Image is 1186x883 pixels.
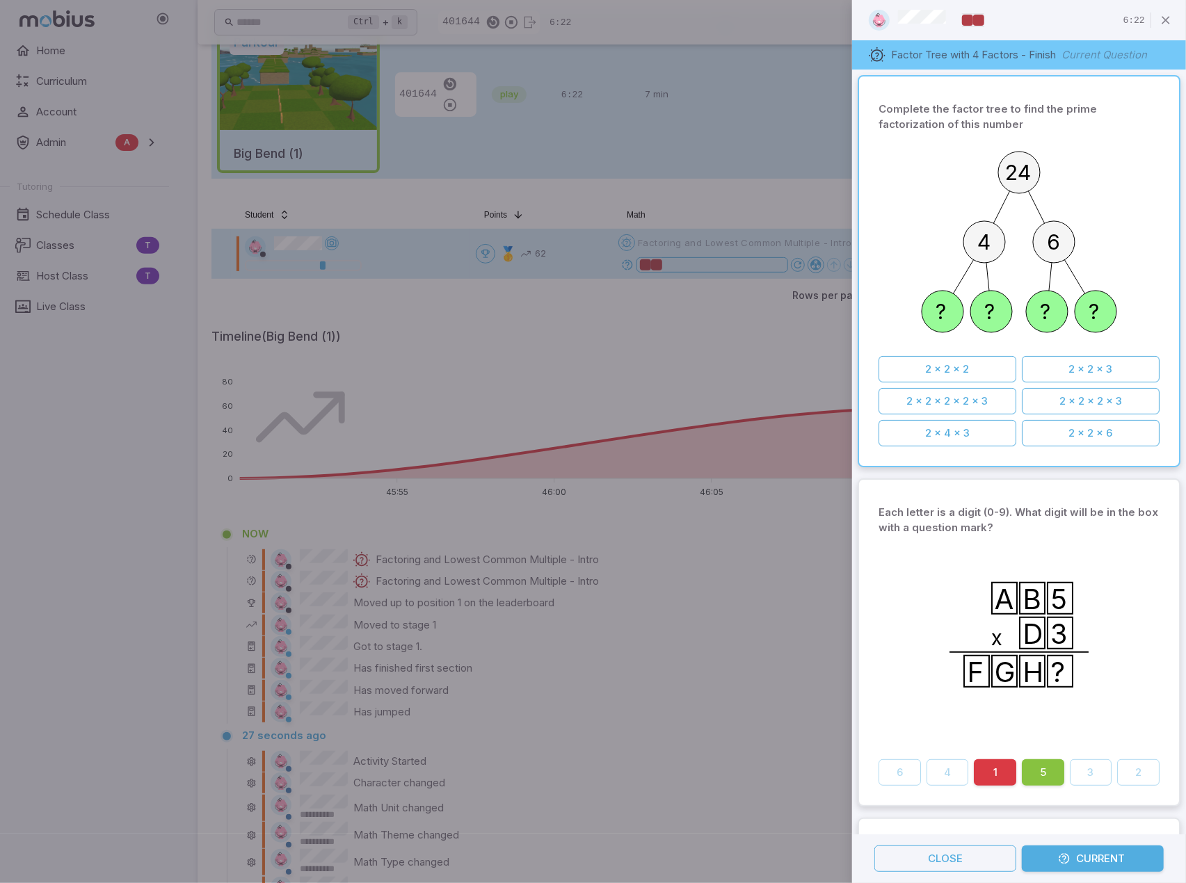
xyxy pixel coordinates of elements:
[1050,617,1067,651] text: 3
[1022,388,1160,414] button: 2 x 2 x 2 x 3
[1050,655,1065,689] text: ?
[967,655,984,689] text: F
[1022,356,1160,382] button: 2 x 2 x 3
[879,420,1016,446] button: 2 x 4 x 3
[977,230,991,255] text: 4
[879,505,1160,535] p: Each letter is a digit (0-9). What digit will be in the box with a question mark?
[1022,845,1164,872] button: Current
[974,759,1016,786] button: 1
[1089,300,1099,325] text: ?
[1047,230,1060,255] text: 6
[869,10,890,31] img: hexagon.svg
[1061,46,1147,64] p: Current Question
[991,625,1002,650] text: x
[1022,420,1160,446] button: 2 x 2 x 6
[1023,617,1043,651] text: D
[984,300,995,325] text: ?
[995,655,1016,689] text: G
[1005,161,1031,186] text: 24
[1050,582,1067,616] text: 5
[879,102,1160,132] p: Complete the factor tree to find the prime factorization of this number
[879,388,1016,414] button: 2 x 2 x 2 x 2 x 3
[891,47,1056,63] p: Factor Tree with 4 Factors - Finish
[1023,582,1041,616] text: B
[879,356,1016,382] button: 2 x 2 x 2
[936,300,946,325] text: ?
[1023,655,1043,689] text: H
[1022,759,1064,786] button: 5
[995,582,1013,616] text: A
[1123,14,1145,28] p: Time Remaining
[1040,300,1050,325] text: ?
[874,845,1016,872] button: Close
